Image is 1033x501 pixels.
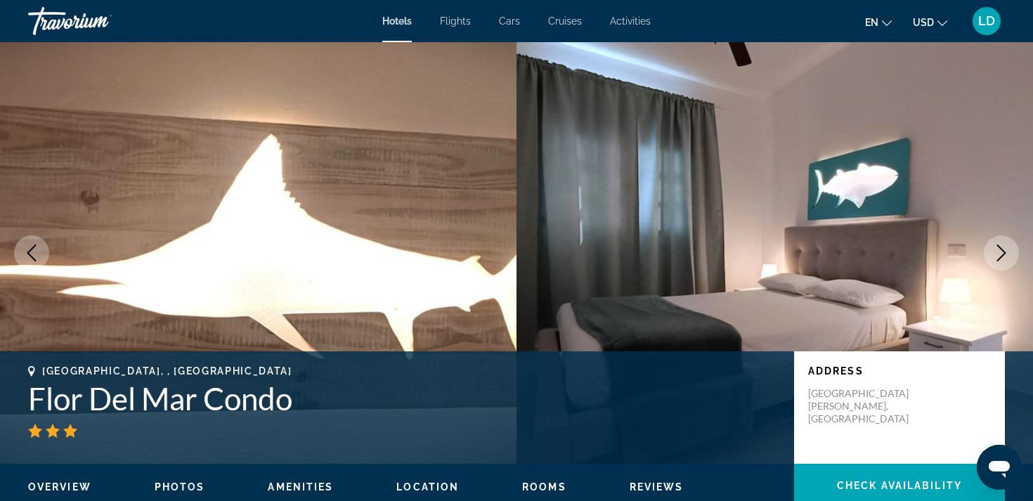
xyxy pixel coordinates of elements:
button: Location [396,481,459,493]
button: Reviews [630,481,684,493]
button: Change currency [913,12,947,32]
span: Overview [28,481,91,493]
a: Cars [499,15,520,27]
span: LD [978,14,995,28]
button: Rooms [522,481,566,493]
span: USD [913,17,934,28]
span: Rooms [522,481,566,493]
button: Photos [155,481,205,493]
span: Photos [155,481,205,493]
span: [GEOGRAPHIC_DATA], , [GEOGRAPHIC_DATA] [42,365,292,377]
span: Location [396,481,459,493]
button: User Menu [968,6,1005,36]
button: Next image [984,235,1019,271]
iframe: Кнопка запуска окна обмена сообщениями [977,445,1022,490]
p: Address [808,365,991,377]
a: Cruises [548,15,582,27]
span: Amenities [268,481,333,493]
span: Check Availability [837,480,962,491]
a: Travorium [28,3,169,39]
span: en [865,17,878,28]
a: Activities [610,15,651,27]
button: Overview [28,481,91,493]
button: Previous image [14,235,49,271]
button: Amenities [268,481,333,493]
span: Reviews [630,481,684,493]
button: Change language [865,12,892,32]
h1: Flor Del Mar Condo [28,380,780,417]
a: Flights [440,15,471,27]
p: [GEOGRAPHIC_DATA][PERSON_NAME], [GEOGRAPHIC_DATA] [808,387,921,425]
a: Hotels [382,15,412,27]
